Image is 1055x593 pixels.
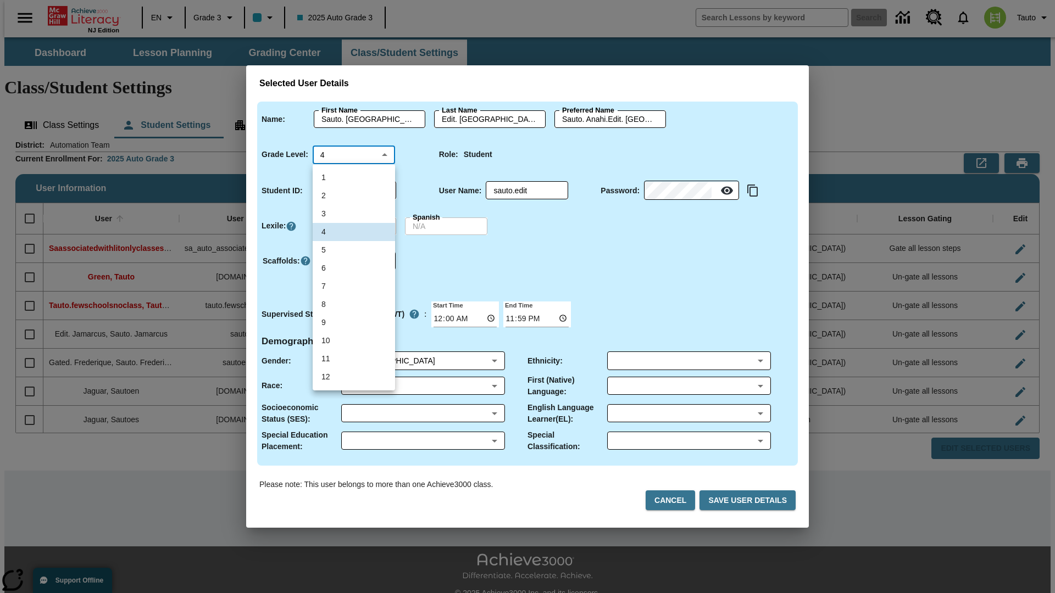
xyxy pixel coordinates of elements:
[313,259,395,277] li: 6
[313,332,395,350] li: 10
[313,350,395,368] li: 11
[313,241,395,259] li: 5
[313,187,395,205] li: 2
[313,295,395,314] li: 8
[313,368,395,386] li: 12
[313,223,395,241] li: 4
[313,205,395,223] li: 3
[313,169,395,187] li: 1
[313,314,395,332] li: 9
[313,277,395,295] li: 7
